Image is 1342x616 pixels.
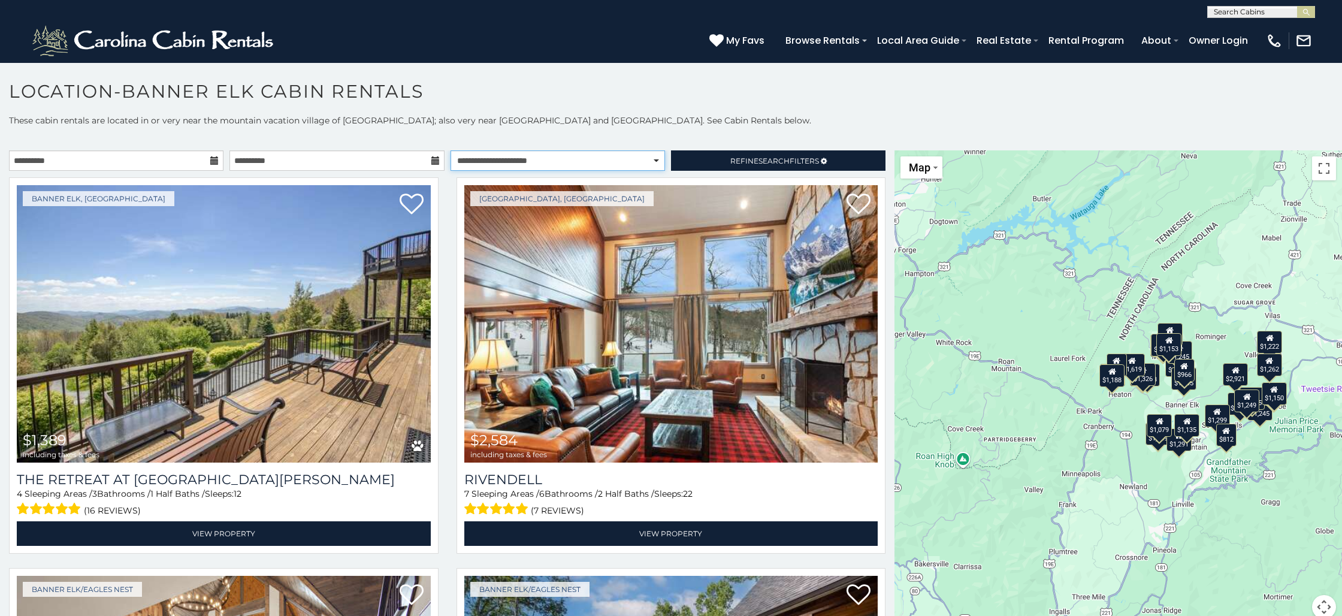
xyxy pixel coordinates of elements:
a: Browse Rentals [779,30,866,51]
a: View Property [464,521,878,546]
div: $1,150 [1261,382,1286,405]
span: 1 Half Baths / [150,488,205,499]
a: Banner Elk, [GEOGRAPHIC_DATA] [23,191,174,206]
a: Add to favorites [400,192,424,218]
span: Search [758,156,790,165]
div: $1,135 [1174,414,1199,437]
div: $1,626 [1151,334,1176,357]
div: Sleeping Areas / Bathrooms / Sleeps: [17,488,431,518]
div: $1,245 [1247,398,1272,421]
div: $966 [1174,359,1194,382]
a: [GEOGRAPHIC_DATA], [GEOGRAPHIC_DATA] [470,191,654,206]
span: including taxes & fees [470,451,547,458]
a: Real Estate [971,30,1037,51]
img: The Retreat at Mountain Meadows [17,185,431,463]
a: Local Area Guide [871,30,965,51]
img: phone-regular-white.png [1266,32,1283,49]
div: $771 [1106,354,1126,376]
span: 3 [92,488,97,499]
span: (16 reviews) [84,503,141,518]
a: Rivendell [464,472,878,488]
a: View Property [17,521,431,546]
a: Banner Elk/Eagles Nest [470,582,590,597]
img: mail-regular-white.png [1295,32,1312,49]
div: $1,389 [1145,422,1171,445]
div: $1,222 [1257,331,1282,354]
a: About [1135,30,1177,51]
span: $2,584 [470,431,518,449]
span: 4 [17,488,22,499]
div: $1,291 [1166,428,1192,451]
a: Add to favorites [847,192,871,218]
a: Rental Program [1042,30,1130,51]
span: including taxes & fees [23,451,99,458]
div: $2,584 [1165,354,1190,377]
a: The Retreat at Mountain Meadows $1,389 including taxes & fees [17,185,431,463]
span: My Favs [726,33,764,48]
span: (7 reviews) [531,503,584,518]
span: Map [909,161,930,174]
div: $1,374 [1157,323,1182,346]
div: $1,188 [1099,364,1125,387]
a: The Retreat at [GEOGRAPHIC_DATA][PERSON_NAME] [17,472,431,488]
div: $1,984 [1228,392,1253,415]
img: White-1-2.png [30,23,279,59]
div: $1,249 [1234,389,1259,412]
a: Add to favorites [400,583,424,608]
div: $1,619 [1119,354,1144,376]
span: 2 Half Baths / [598,488,654,499]
div: $1,326 [1131,363,1156,386]
span: 7 [464,488,469,499]
div: $1,783 [1134,364,1159,386]
a: Rivendell $2,584 including taxes & fees [464,185,878,463]
div: $1,299 [1204,404,1229,427]
div: $2,921 [1223,363,1248,386]
h3: The Retreat at Mountain Meadows [17,472,431,488]
div: $1,659 [1150,334,1175,357]
div: $1,153 [1156,333,1181,356]
span: 12 [234,488,241,499]
img: Rivendell [464,185,878,463]
a: RefineSearchFilters [671,150,885,171]
span: $1,389 [23,431,67,449]
a: Add to favorites [847,583,871,608]
a: Owner Login [1183,30,1254,51]
button: Change map style [900,156,942,179]
span: 22 [683,488,693,499]
div: $1,155 [1239,387,1264,410]
button: Toggle fullscreen view [1312,156,1336,180]
a: My Favs [709,33,767,49]
div: $1,262 [1257,354,1282,376]
div: $1,079 [1147,414,1172,437]
span: Refine Filters [730,156,819,165]
div: $1,245 [1166,341,1192,364]
span: 6 [539,488,545,499]
div: Sleeping Areas / Bathrooms / Sleeps: [464,488,878,518]
div: $812 [1216,424,1236,446]
div: $1,045 [1171,367,1196,390]
a: Banner Elk/Eagles Nest [23,582,142,597]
